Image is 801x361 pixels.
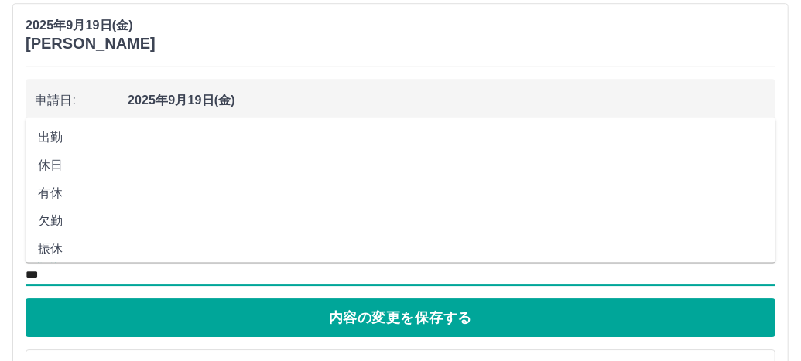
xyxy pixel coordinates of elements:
li: 有休 [26,180,776,208]
h3: [PERSON_NAME] [26,35,156,53]
p: 2025年9月19日(金) [26,16,156,35]
span: 申請日: [35,91,128,110]
li: 休日 [26,152,776,180]
li: 欠勤 [26,208,776,236]
button: 内容の変更を保存する [26,298,775,337]
span: 社員区分: [35,116,128,135]
label: 出勤区分 [26,252,58,264]
span: 2025年9月19日(金) [128,91,766,110]
li: 振休 [26,236,776,264]
li: 出勤 [26,124,776,152]
span: 営業社員(PT契約) [128,116,766,135]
